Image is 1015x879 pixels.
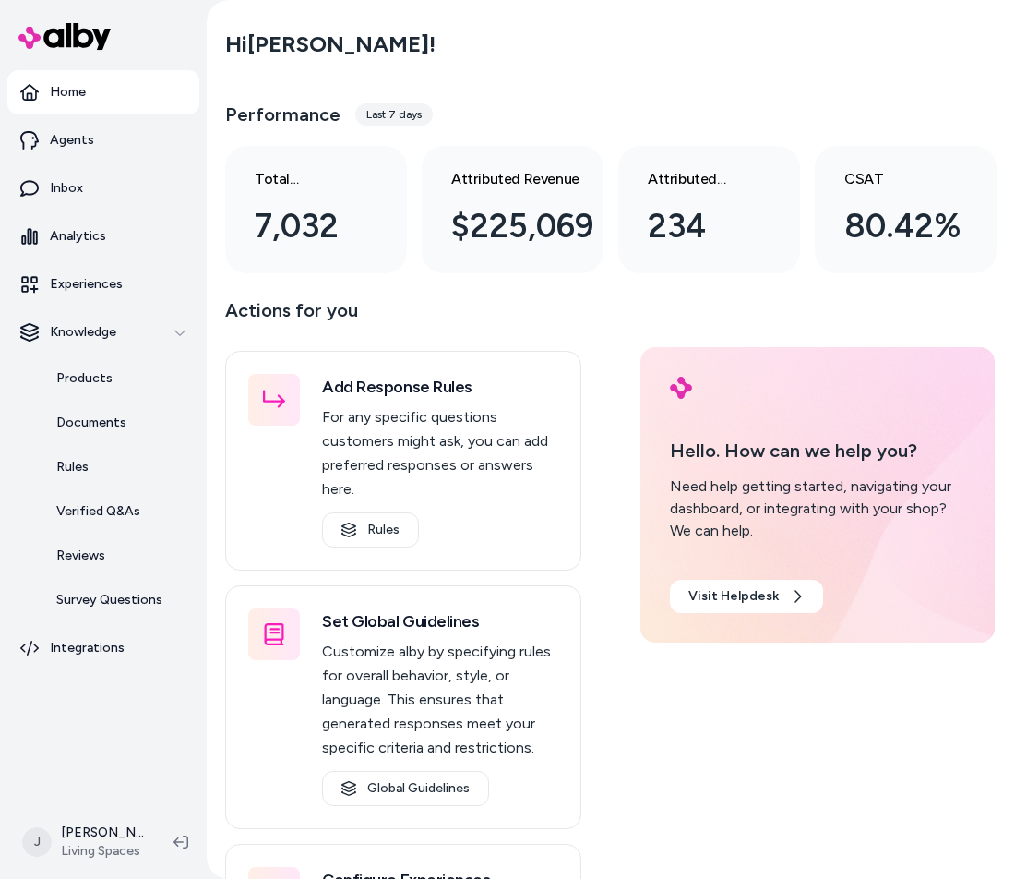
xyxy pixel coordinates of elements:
p: Customize alby by specifying rules for overall behavior, style, or language. This ensures that ge... [322,640,558,760]
h3: Attributed Revenue [451,168,594,190]
p: Inbox [50,179,83,198]
h3: Attributed Orders [648,168,741,190]
img: alby Logo [18,23,111,50]
a: Global Guidelines [322,771,489,806]
p: Verified Q&As [56,502,140,521]
a: Documents [38,401,199,445]
a: Attributed Orders 234 [618,146,800,273]
a: Survey Questions [38,578,199,622]
a: Reviews [38,534,199,578]
p: Knowledge [50,323,116,342]
p: Experiences [50,275,123,294]
a: CSAT 80.42% [815,146,997,273]
a: Home [7,70,199,114]
p: Hello. How can we help you? [670,437,965,464]
button: Knowledge [7,310,199,355]
div: Last 7 days [355,103,433,126]
p: Survey Questions [56,591,162,609]
a: Products [38,356,199,401]
div: Need help getting started, navigating your dashboard, or integrating with your shop? We can help. [670,476,965,542]
a: Rules [322,512,419,548]
p: For any specific questions customers might ask, you can add preferred responses or answers here. [322,405,558,501]
a: Inbox [7,166,199,211]
a: Experiences [7,262,199,307]
img: alby Logo [670,377,692,399]
h3: Total conversations [255,168,348,190]
p: Agents [50,131,94,150]
p: Analytics [50,227,106,246]
a: Agents [7,118,199,163]
div: 7,032 [255,201,348,251]
p: Rules [56,458,89,476]
p: Integrations [50,639,125,657]
p: Reviews [56,547,105,565]
h3: Set Global Guidelines [322,608,558,634]
a: Total conversations 7,032 [225,146,407,273]
a: Visit Helpdesk [670,580,823,613]
a: Rules [38,445,199,489]
h3: Performance [225,102,340,127]
h2: Hi [PERSON_NAME] ! [225,30,436,58]
div: 80.42% [844,201,961,251]
p: [PERSON_NAME] [61,824,144,842]
a: Integrations [7,626,199,670]
p: Actions for you [225,295,581,340]
button: J[PERSON_NAME]Living Spaces [11,813,159,872]
span: J [22,827,52,857]
div: $225,069 [451,201,594,251]
a: Verified Q&As [38,489,199,534]
span: Living Spaces [61,842,144,861]
a: Attributed Revenue $225,069 [422,146,603,273]
div: 234 [648,201,741,251]
h3: Add Response Rules [322,374,558,400]
a: Analytics [7,214,199,259]
p: Home [50,83,86,102]
p: Documents [56,414,126,432]
h3: CSAT [844,168,961,190]
p: Products [56,369,113,388]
